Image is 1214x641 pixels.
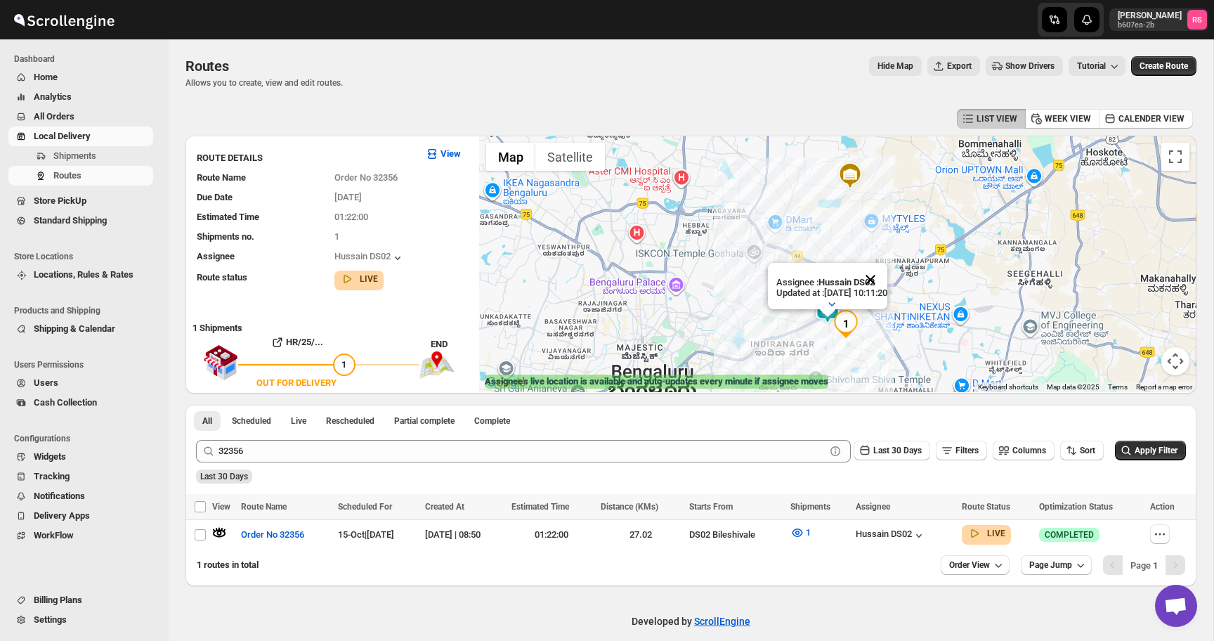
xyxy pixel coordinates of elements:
span: Route Status [962,502,1010,512]
span: Last 30 Days [873,446,922,455]
div: 27.02 [601,528,681,542]
span: 15-Oct | [DATE] [338,529,394,540]
span: 01:22:00 [334,212,368,222]
button: Order No 32356 [233,524,313,546]
button: Map action label [869,56,922,76]
span: Cash Collection [34,397,97,408]
p: Allows you to create, view and edit routes. [185,77,343,89]
span: LIST VIEW [977,113,1017,124]
button: Close [854,263,887,297]
span: Shipments no. [197,231,254,242]
button: Billing Plans [8,590,153,610]
p: Assignee : [776,277,887,287]
span: Page Jump [1029,559,1072,571]
img: ScrollEngine [11,2,117,37]
button: Order View [941,555,1010,575]
span: Standard Shipping [34,215,107,226]
button: Analytics [8,87,153,107]
span: Products and Shipping [14,305,159,316]
span: Widgets [34,451,66,462]
span: Store Locations [14,251,159,262]
span: Delivery Apps [34,510,90,521]
span: CALENDER VIEW [1118,113,1184,124]
span: Route Name [197,172,246,183]
button: Shipments [8,146,153,166]
span: 1 [334,231,339,242]
p: Updated at : [DATE] 10:11:20 [776,287,887,298]
span: Tutorial [1077,61,1106,71]
span: Dashboard [14,53,159,65]
button: LIVE [967,526,1005,540]
button: All routes [194,411,221,431]
button: Cash Collection [8,393,153,413]
span: 1 routes in total [197,559,259,570]
button: Create Route [1131,56,1196,76]
button: Delivery Apps [8,506,153,526]
span: Show Drivers [1005,60,1055,72]
div: Open chat [1155,585,1197,627]
button: User menu [1109,8,1208,31]
span: Complete [474,415,510,427]
span: WEEK VIEW [1045,113,1091,124]
input: Press enter after typing | Search Eg. Order No 32356 [218,440,825,462]
b: HR/25/... [286,337,323,347]
span: Route status [197,272,247,283]
b: View [440,148,461,159]
button: 1 [782,522,819,544]
div: [DATE] | 08:50 [425,528,503,542]
button: Apply Filter [1115,441,1186,460]
button: Filters [936,441,987,460]
button: WEEK VIEW [1025,109,1099,129]
span: Partial complete [394,415,455,427]
button: Export [927,56,980,76]
span: Home [34,72,58,82]
span: Notifications [34,491,85,501]
button: Routes [8,166,153,186]
span: Create Route [1140,60,1188,72]
label: Assignee's live location is available and auto-updates every minute if assignee moves [485,375,828,389]
div: END [431,337,472,351]
span: Live [291,415,306,427]
span: 1 [341,359,346,370]
span: Shipments [53,150,96,161]
button: Locations, Rules & Rates [8,265,153,285]
button: Home [8,67,153,87]
span: Routes [53,170,81,181]
span: Distance (KMs) [601,502,658,512]
b: Hussain DS02 [818,277,875,287]
div: 01:22:00 [511,528,592,542]
button: Page Jump [1021,555,1092,575]
span: Optimization Status [1039,502,1113,512]
span: Assignee [856,502,890,512]
button: Columns [993,441,1055,460]
span: Order No 32356 [241,528,304,542]
button: LIST VIEW [957,109,1026,129]
span: Page [1130,560,1158,571]
span: All Orders [34,111,74,122]
button: Settings [8,610,153,630]
p: [PERSON_NAME] [1118,10,1182,21]
span: COMPLETED [1045,529,1094,540]
span: Estimated Time [511,502,569,512]
a: Open this area in Google Maps (opens a new window) [483,374,529,392]
button: CALENDER VIEW [1099,109,1193,129]
button: Tracking [8,467,153,486]
span: Users [34,377,58,388]
span: Filters [955,446,979,455]
h3: ROUTE DETAILS [197,151,414,165]
a: Terms (opens in new tab) [1108,383,1128,391]
img: trip_end.png [419,351,455,378]
span: Users Permissions [14,359,159,370]
button: Sort [1060,441,1104,460]
span: Tracking [34,471,70,481]
b: LIVE [360,274,378,284]
span: Route Name [241,502,287,512]
button: Widgets [8,447,153,467]
div: OUT FOR DELIVERY [256,376,337,390]
span: Assignee [197,251,235,261]
span: Locations, Rules & Rates [34,269,133,280]
button: Show street map [486,143,535,171]
button: LIVE [340,272,378,286]
button: Shipping & Calendar [8,319,153,339]
span: Order View [949,559,990,571]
